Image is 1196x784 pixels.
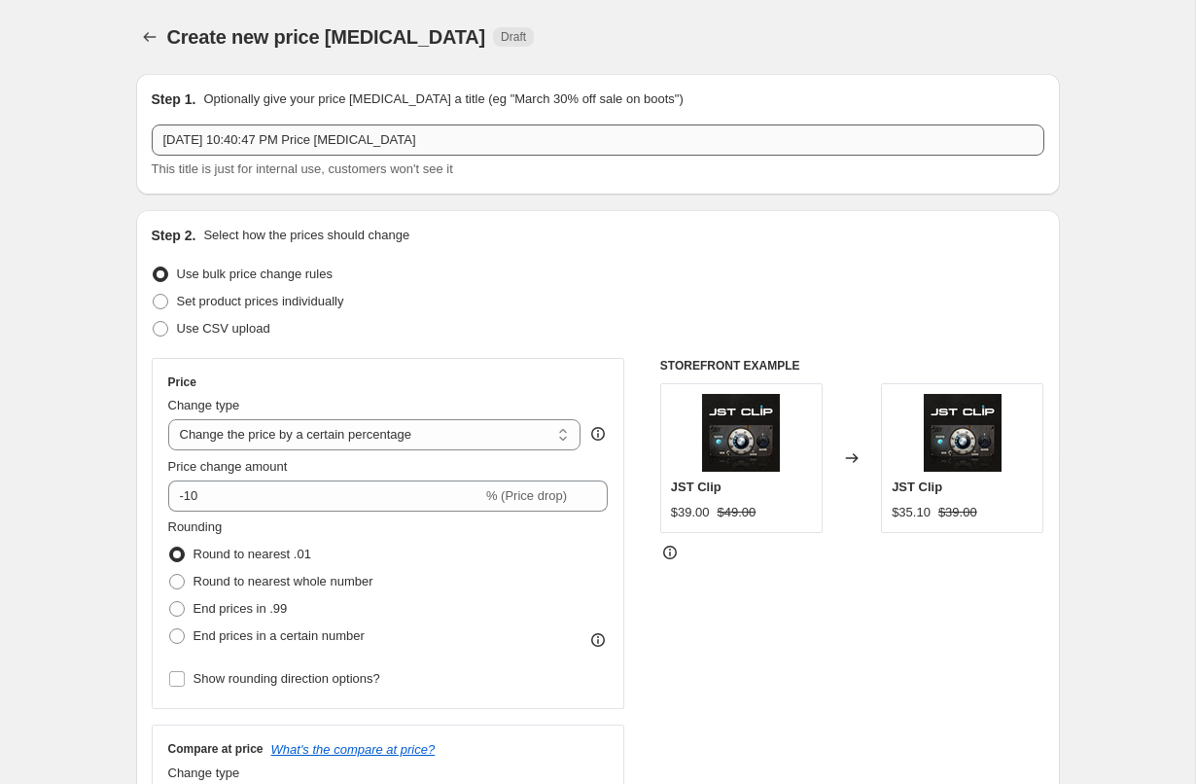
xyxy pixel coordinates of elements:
[671,480,721,494] span: JST Clip
[136,23,163,51] button: Price change jobs
[193,574,373,588] span: Round to nearest whole number
[193,671,380,686] span: Show rounding direction options?
[924,394,1002,472] img: Store-Card_1_80x.jpg
[892,480,942,494] span: JST Clip
[167,26,486,48] span: Create new price [MEDICAL_DATA]
[193,628,365,643] span: End prices in a certain number
[168,374,196,390] h3: Price
[718,505,756,519] span: $49.00
[671,505,710,519] span: $39.00
[702,394,780,472] img: Store-Card_1_80x.jpg
[168,766,240,780] span: Change type
[588,424,608,444] div: help
[152,161,453,176] span: This title is just for internal use, customers won't see it
[203,89,683,109] p: Optionally give your price [MEDICAL_DATA] a title (eg "March 30% off sale on boots")
[193,547,311,561] span: Round to nearest .01
[892,505,931,519] span: $35.10
[177,267,333,281] span: Use bulk price change rules
[177,294,344,308] span: Set product prices individually
[177,321,270,336] span: Use CSV upload
[203,226,409,245] p: Select how the prices should change
[486,488,567,503] span: % (Price drop)
[168,459,288,474] span: Price change amount
[152,89,196,109] h2: Step 1.
[271,742,436,757] button: What's the compare at price?
[168,398,240,412] span: Change type
[193,601,288,616] span: End prices in .99
[938,505,977,519] span: $39.00
[152,125,1044,156] input: 30% off holiday sale
[168,741,264,757] h3: Compare at price
[660,358,1044,374] h6: STOREFRONT EXAMPLE
[501,29,526,45] span: Draft
[168,481,482,512] input: -15
[168,519,223,534] span: Rounding
[152,226,196,245] h2: Step 2.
